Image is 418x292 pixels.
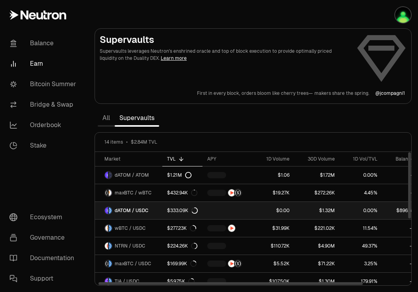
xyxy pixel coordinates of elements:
p: Supervaults leverages Neutron's enshrined oracle and top of block execution to provide optimally ... [100,48,350,62]
a: NTRN LogoUSDC LogoNTRN / USDC [95,237,162,255]
img: dATOM Logo [105,207,108,214]
img: Structured Points [234,189,242,196]
a: $432.94K [162,184,202,201]
a: $1.32M [294,202,340,219]
span: maxBTC / wBTC [115,190,152,196]
div: 1D Volume [258,156,290,162]
img: wBTC Logo [109,189,112,196]
a: 11.54% [340,220,382,237]
a: dATOM LogoATOM LogodATOM / ATOM [95,166,162,184]
span: TIA / USDC [115,278,139,285]
img: USDC Logo [109,207,112,214]
span: 14 items [104,139,123,145]
a: maxBTC LogoUSDC LogomaxBTC / USDC [95,255,162,272]
a: 3.25% [340,255,382,272]
img: USDC Logo [109,260,112,267]
a: Learn more [161,55,187,61]
img: NTRN Logo [105,242,108,249]
div: Balance [387,156,414,162]
a: Stake [3,135,85,156]
a: 179.91% [340,273,382,290]
a: $1.30M [294,273,340,290]
a: $110.72K [253,237,294,255]
img: dATOM Logo [105,172,108,179]
a: $0.00 [253,202,294,219]
a: $19.27K [253,184,294,201]
a: TIA LogoUSDC LogoTIA / USDC [95,273,162,290]
h2: Supervaults [100,33,350,46]
a: $71.22K [294,255,340,272]
div: $277.23K [167,225,196,231]
div: $1.21M [167,172,191,178]
span: dATOM / USDC [115,207,149,214]
a: Supervaults [115,110,159,126]
div: $224.26K [167,243,197,249]
img: TIA Logo [105,278,108,285]
a: First in every block,orders bloom like cherry trees—makers share the spring. [197,90,369,96]
img: NTRN [228,260,235,267]
div: 1D Vol/TVL [344,156,377,162]
img: maxBTC Logo [105,260,108,267]
a: All [98,110,115,126]
a: Orderbook [3,115,85,135]
img: USDC Logo [109,278,112,285]
img: NTRN [228,225,235,232]
div: $169.99K [167,261,197,267]
a: $224.26K [162,237,202,255]
p: orders bloom like cherry trees— [242,90,313,96]
a: dATOM LogoUSDC LogodATOM / USDC [95,202,162,219]
a: Documentation [3,248,85,268]
a: Balance [3,33,85,54]
img: NTRN [228,189,235,196]
a: $333.09K [162,202,202,219]
a: 0.00% [340,166,382,184]
a: maxBTC LogowBTC LogomaxBTC / wBTC [95,184,162,201]
a: Support [3,268,85,289]
span: $2.84M TVL [131,139,157,145]
a: wBTC LogoUSDC LogowBTC / USDC [95,220,162,237]
div: $59.75K [167,278,195,285]
span: NTRN / USDC [115,243,145,249]
button: NTRNStructured Points [207,189,248,197]
a: $221.02K [294,220,340,237]
div: 30D Volume [299,156,335,162]
a: Bridge & Swap [3,94,85,115]
span: maxBTC / USDC [115,261,151,267]
a: $5.52K [253,255,294,272]
a: $31.99K [253,220,294,237]
a: $277.23K [162,220,202,237]
a: 0.00% [340,202,382,219]
a: $1.72M [294,166,340,184]
img: maxBTC Logo [105,189,108,196]
a: NTRNStructured Points [202,255,253,272]
a: $1.06 [253,166,294,184]
span: dATOM / ATOM [115,172,149,178]
a: 4.45% [340,184,382,201]
a: $4.90M [294,237,340,255]
div: APY [207,156,248,162]
img: wBTC Logo [105,225,108,232]
img: Atom Staking [395,7,411,23]
span: wBTC / USDC [115,225,146,231]
div: $333.09K [167,207,198,214]
img: ATOM Logo [109,172,112,179]
a: @jcompagni1 [375,90,405,96]
button: NTRNStructured Points [207,260,248,268]
a: Bitcoin Summer [3,74,85,94]
a: 49.37% [340,237,382,255]
a: Earn [3,54,85,74]
div: $432.94K [167,190,197,196]
a: Governance [3,227,85,248]
p: makers share the spring. [314,90,369,96]
a: $107.50K [253,273,294,290]
button: NTRN [207,224,248,232]
img: USDC Logo [109,225,112,232]
a: NTRNStructured Points [202,184,253,201]
a: $59.75K [162,273,202,290]
a: $1.21M [162,166,202,184]
a: $272.26K [294,184,340,201]
a: NTRN [202,220,253,237]
a: $169.99K [162,255,202,272]
p: First in every block, [197,90,240,96]
img: USDC Logo [109,242,112,249]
